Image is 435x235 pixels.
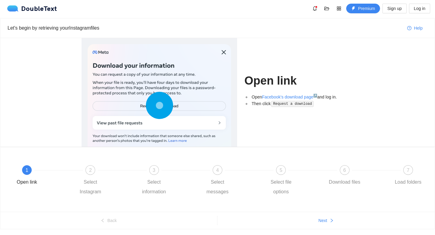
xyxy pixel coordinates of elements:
div: 4Select messages [200,165,263,197]
span: right [330,218,334,223]
span: Help [414,25,423,31]
button: Sign up [382,4,406,13]
div: Select file options [263,177,298,197]
span: Log in [414,5,425,12]
a: Facebook's download page↗ [262,95,317,99]
span: Next [318,217,327,224]
span: 5 [280,168,282,173]
sup: ↗ [313,94,317,97]
button: bell [310,4,320,13]
code: Request a download [271,101,314,107]
div: 1Open link [9,165,73,187]
div: 7Load folders [391,165,426,187]
button: thunderboltPremium [346,4,380,13]
span: 7 [407,168,410,173]
button: appstore [334,4,344,13]
div: Select messages [200,177,235,197]
span: question-circle [407,26,411,31]
div: 2Select Instagram [73,165,136,197]
div: Load folders [395,177,421,187]
span: 3 [153,168,155,173]
div: Open link [17,177,37,187]
div: Download files [329,177,360,187]
span: 2 [89,168,92,173]
li: Then click [250,100,353,107]
span: appstore [334,6,343,11]
div: 3Select information [137,165,200,197]
div: Select information [137,177,172,197]
button: Log in [409,4,430,13]
div: DoubleText [7,5,57,11]
span: 4 [216,168,219,173]
span: 1 [26,168,28,173]
span: 6 [343,168,346,173]
button: Nextright [217,216,435,225]
button: folder-open [322,4,332,13]
button: question-circleHelp [402,23,427,33]
button: leftBack [0,216,217,225]
h1: Open link [244,74,353,88]
span: Sign up [387,5,401,12]
div: 6Download files [327,165,391,187]
span: thunderbolt [351,6,356,11]
li: Open and log in. [250,94,353,100]
div: Select Instagram [73,177,108,197]
span: bell [310,6,319,11]
img: logo [7,5,21,11]
div: 5Select file options [263,165,327,197]
a: logoDoubleText [7,5,57,11]
span: folder-open [322,6,331,11]
span: Premium [358,5,375,12]
div: Let's begin by retrieving your Instagram files [8,24,402,32]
